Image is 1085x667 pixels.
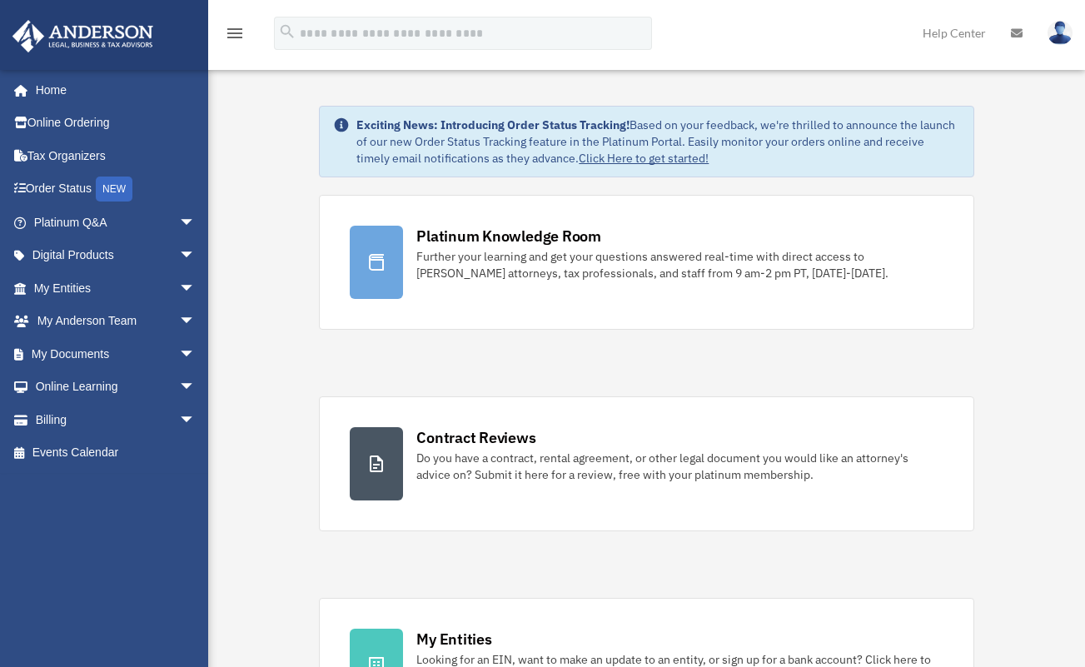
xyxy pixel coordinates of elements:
div: Further your learning and get your questions answered real-time with direct access to [PERSON_NAM... [416,248,943,281]
span: arrow_drop_down [179,271,212,306]
span: arrow_drop_down [179,371,212,405]
a: My Entitiesarrow_drop_down [12,271,221,305]
i: menu [225,23,245,43]
div: Based on your feedback, we're thrilled to announce the launch of our new Order Status Tracking fe... [356,117,959,167]
div: Contract Reviews [416,427,535,448]
img: Anderson Advisors Platinum Portal [7,20,158,52]
span: arrow_drop_down [179,403,212,437]
span: arrow_drop_down [179,337,212,371]
img: User Pic [1048,21,1073,45]
a: Platinum Knowledge Room Further your learning and get your questions answered real-time with dire... [319,195,973,330]
a: Online Ordering [12,107,221,140]
a: Home [12,73,212,107]
a: Online Learningarrow_drop_down [12,371,221,404]
div: Do you have a contract, rental agreement, or other legal document you would like an attorney's ad... [416,450,943,483]
a: Events Calendar [12,436,221,470]
a: Click Here to get started! [579,151,709,166]
strong: Exciting News: Introducing Order Status Tracking! [356,117,630,132]
a: Digital Productsarrow_drop_down [12,239,221,272]
a: Contract Reviews Do you have a contract, rental agreement, or other legal document you would like... [319,396,973,531]
i: search [278,22,296,41]
div: My Entities [416,629,491,650]
a: Order StatusNEW [12,172,221,207]
span: arrow_drop_down [179,305,212,339]
a: menu [225,29,245,43]
span: arrow_drop_down [179,239,212,273]
a: Platinum Q&Aarrow_drop_down [12,206,221,239]
span: arrow_drop_down [179,206,212,240]
a: My Documentsarrow_drop_down [12,337,221,371]
a: Billingarrow_drop_down [12,403,221,436]
div: Platinum Knowledge Room [416,226,601,246]
a: Tax Organizers [12,139,221,172]
a: My Anderson Teamarrow_drop_down [12,305,221,338]
div: NEW [96,177,132,202]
